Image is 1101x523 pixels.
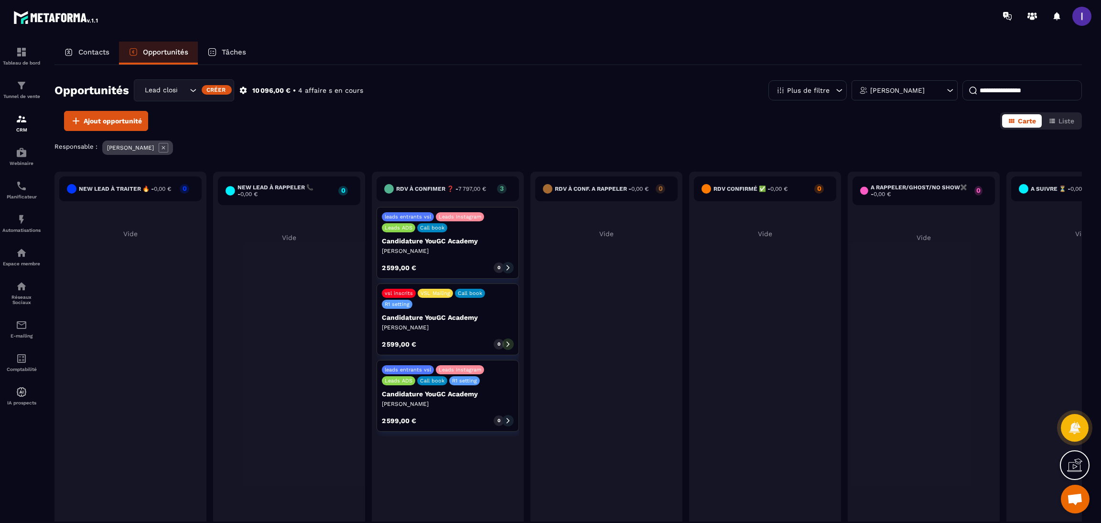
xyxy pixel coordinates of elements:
p: R1 setting [452,378,477,384]
img: automations [16,247,27,259]
input: Search for option [178,85,187,96]
p: Vide [535,230,678,238]
span: 0,00 € [240,191,258,197]
img: social-network [16,281,27,292]
p: Call book [420,225,444,231]
p: 3 [497,185,507,192]
div: Search for option [134,79,234,101]
p: Tâches [222,48,246,56]
span: 0,00 € [154,185,171,192]
button: Ajout opportunité [64,111,148,131]
h6: A SUIVRE ⏳ - [1031,185,1088,192]
p: Opportunités [143,48,188,56]
p: 4 affaire s en cours [298,86,363,95]
p: Tableau de bord [2,60,41,65]
a: Opportunités [119,42,198,65]
img: automations [16,386,27,398]
p: Plus de filtre [787,87,830,94]
p: [PERSON_NAME] [107,144,154,151]
p: R1 setting [385,301,410,307]
span: 0,00 € [770,185,788,192]
h6: RDV à confimer ❓ - [396,185,486,192]
p: Vide [853,234,995,241]
span: 7 797,00 € [458,185,486,192]
a: accountantaccountantComptabilité [2,346,41,379]
img: formation [16,113,27,125]
p: [PERSON_NAME] [382,324,514,331]
a: automationsautomationsAutomatisations [2,207,41,240]
p: • [293,86,296,95]
p: [PERSON_NAME] [382,400,514,408]
a: formationformationTunnel de vente [2,73,41,106]
span: Ajout opportunité [84,116,142,126]
p: Vide [694,230,836,238]
p: 2 599,00 € [382,341,416,348]
a: automationsautomationsWebinaire [2,140,41,173]
p: Leads ADS [385,225,412,231]
p: Contacts [78,48,109,56]
p: leads entrants vsl [385,214,431,220]
a: formationformationTableau de bord [2,39,41,73]
p: Réseaux Sociaux [2,294,41,305]
a: Ouvrir le chat [1061,485,1090,513]
span: 0,00 € [631,185,648,192]
span: Lead closing [142,85,178,96]
p: Tunnel de vente [2,94,41,99]
p: 0 [656,185,665,192]
p: [PERSON_NAME] [870,87,925,94]
p: 0 [180,185,189,192]
p: Espace membre [2,261,41,266]
a: Tâches [198,42,256,65]
p: Webinaire [2,161,41,166]
p: Vide [59,230,202,238]
button: Liste [1043,114,1080,128]
p: VSL Mailing [421,290,450,296]
img: automations [16,214,27,225]
p: 10 096,00 € [252,86,291,95]
img: formation [16,80,27,91]
img: automations [16,147,27,158]
p: 0 [814,185,824,192]
p: leads entrants vsl [385,367,431,373]
p: CRM [2,127,41,132]
img: scheduler [16,180,27,192]
img: formation [16,46,27,58]
p: Candidature YouGC Academy [382,237,514,245]
span: 0,00 € [1070,185,1088,192]
h6: RDV à conf. A RAPPELER - [555,185,648,192]
img: accountant [16,353,27,364]
h6: New lead à RAPPELER 📞 - [237,184,334,197]
p: Vide [218,234,360,241]
img: logo [13,9,99,26]
img: email [16,319,27,331]
p: Leads Instagram [439,367,481,373]
a: emailemailE-mailing [2,312,41,346]
a: automationsautomationsEspace membre [2,240,41,273]
button: Carte [1002,114,1042,128]
h6: A RAPPELER/GHOST/NO SHOW✖️ - [871,184,970,197]
p: 0 [497,264,500,271]
p: Call book [458,290,482,296]
span: Liste [1058,117,1074,125]
p: Leads ADS [385,378,412,384]
p: Responsable : [54,143,97,150]
p: Comptabilité [2,367,41,372]
p: 0 [338,187,348,194]
p: 2 599,00 € [382,417,416,424]
h6: New lead à traiter 🔥 - [79,185,171,192]
p: Leads Instagram [439,214,481,220]
p: 0 [974,187,982,194]
p: Call book [420,378,444,384]
p: 2 599,00 € [382,264,416,271]
a: formationformationCRM [2,106,41,140]
a: Contacts [54,42,119,65]
p: Candidature YouGC Academy [382,314,514,321]
p: vsl inscrits [385,290,413,296]
p: IA prospects [2,400,41,405]
p: Planificateur [2,194,41,199]
p: [PERSON_NAME] [382,247,514,255]
p: 0 [497,341,500,348]
span: 0,00 € [874,191,891,197]
h6: Rdv confirmé ✅ - [713,185,788,192]
h2: Opportunités [54,81,129,100]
